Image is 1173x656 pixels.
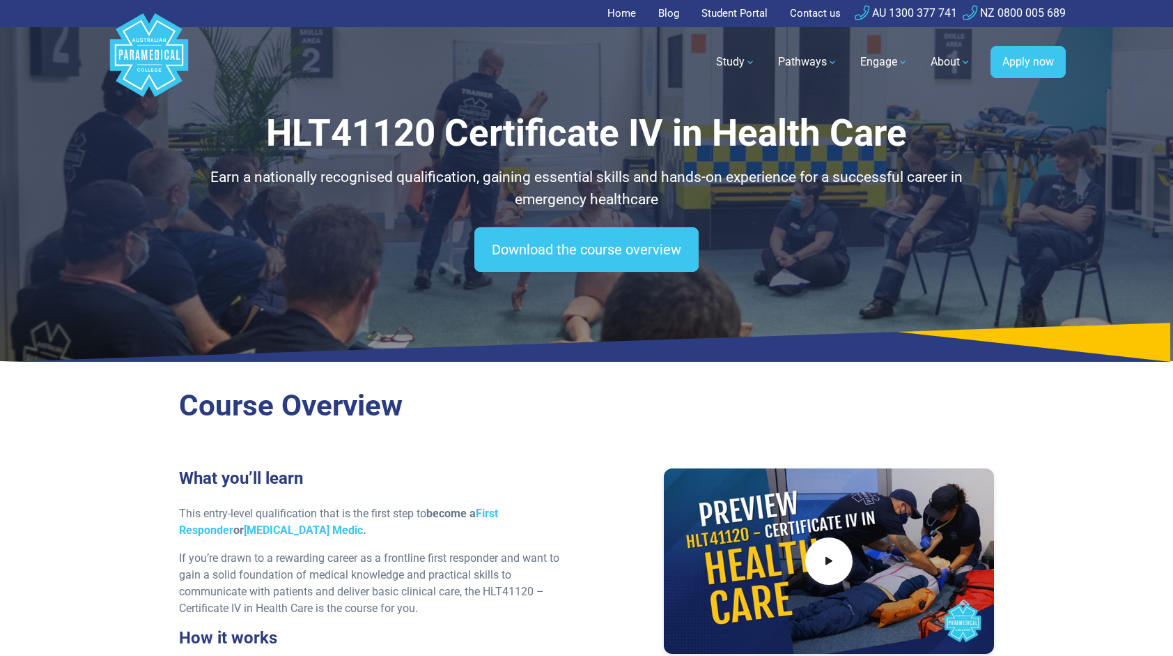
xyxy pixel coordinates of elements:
p: If you’re drawn to a rewarding career as a frontline first responder and want to gain a solid fou... [179,550,578,617]
h1: HLT41120 Certificate IV in Health Care [179,112,994,155]
a: [MEDICAL_DATA] Medic [244,524,363,537]
a: NZ 0800 005 689 [963,6,1066,20]
a: Engage [852,43,917,82]
a: Download the course overview [474,227,699,272]
p: Earn a nationally recognised qualification, gaining essential skills and hands-on experience for ... [179,167,994,211]
a: AU 1300 377 741 [855,6,957,20]
a: Apply now [991,46,1066,78]
p: This entry-level qualification that is the first step to [179,505,578,539]
h2: Course Overview [179,388,994,424]
h3: How it works [179,628,578,648]
a: Study [708,43,764,82]
a: About [922,43,979,82]
a: Pathways [770,43,846,82]
h3: What you’ll learn [179,468,578,489]
a: First Responder [179,507,498,537]
a: Australian Paramedical College [107,27,191,98]
strong: become a or . [179,507,498,537]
